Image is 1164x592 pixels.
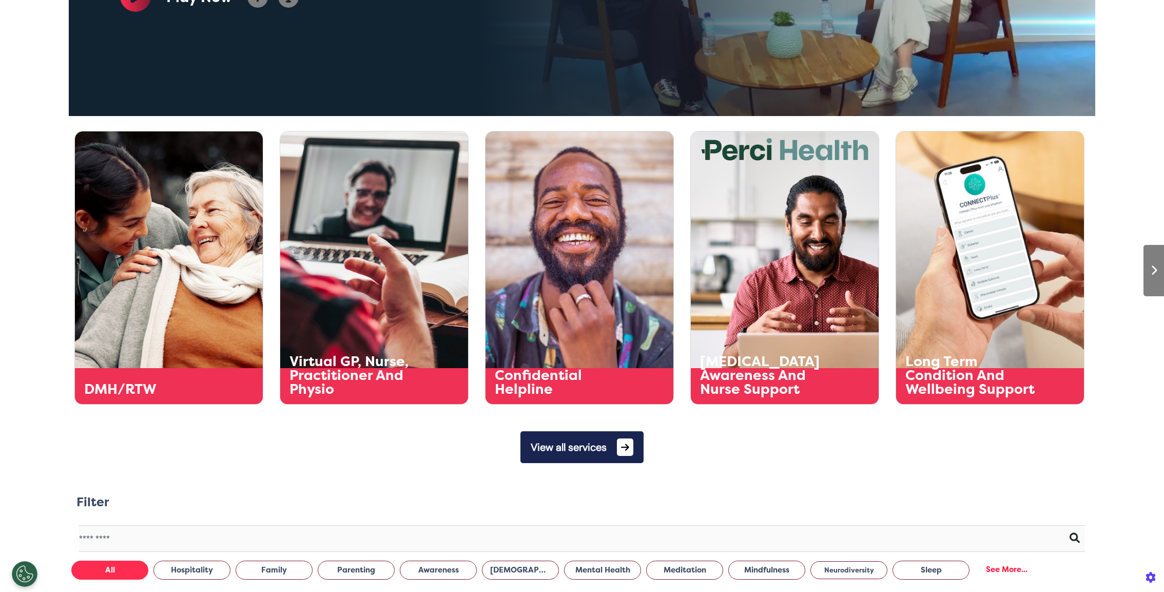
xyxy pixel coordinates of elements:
[12,561,37,587] button: Open Preferences
[482,561,559,580] button: [DEMOGRAPHIC_DATA] Health
[810,561,887,579] button: Neurodiversity
[71,561,148,580] button: All
[564,561,641,580] button: Mental Health
[893,561,969,580] button: Sleep
[700,355,831,396] div: [MEDICAL_DATA] Awareness And Nurse Support
[84,383,216,396] div: DMH/RTW
[728,561,805,580] button: Mindfulness
[318,561,395,580] button: Parenting
[400,561,477,580] button: Awareness
[289,355,421,396] div: Virtual GP, Nurse, Practitioner And Physio
[646,561,723,580] button: Meditation
[520,431,644,463] button: View all services
[236,561,313,580] button: Family
[76,495,109,510] h2: Filter
[975,560,1039,579] div: See More...
[153,561,230,580] button: Hospitality
[495,369,626,396] div: Confidential Helpline
[905,355,1037,396] div: Long Term Condition And Wellbeing Support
